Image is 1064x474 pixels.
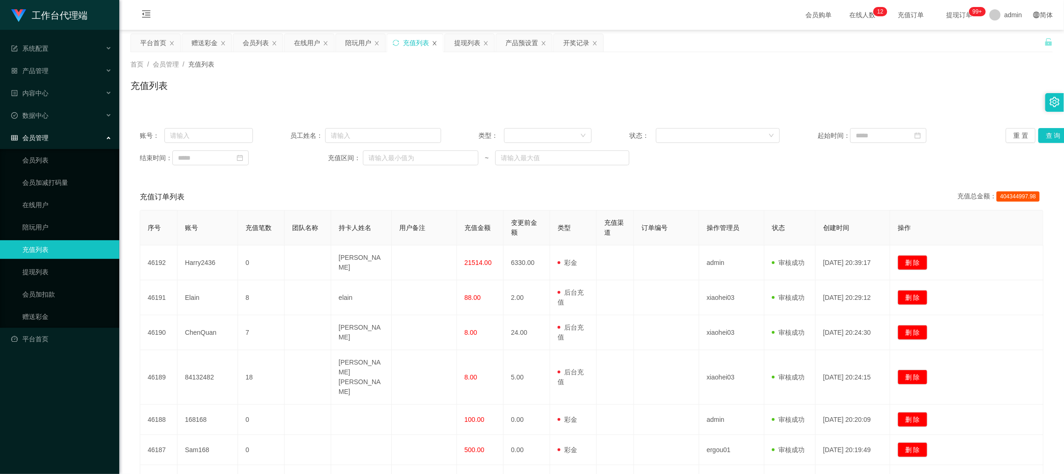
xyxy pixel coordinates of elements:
span: 彩金 [558,416,577,423]
span: 100.00 [464,416,484,423]
td: 46187 [140,435,177,465]
td: 0.00 [504,435,550,465]
i: 图标: close [272,41,277,46]
i: 图标: close [541,41,546,46]
span: 提现订单 [942,12,977,18]
span: 操作 [898,224,911,231]
div: 会员列表 [243,34,269,52]
i: 图标: setting [1050,97,1060,107]
span: 内容中心 [11,89,48,97]
td: 18 [238,350,285,405]
td: ergou01 [699,435,764,465]
span: 充值订单 [893,12,929,18]
td: 24.00 [504,315,550,350]
span: 创建时间 [823,224,849,231]
td: [DATE] 20:39:17 [816,245,890,280]
div: 充值总金额： [957,191,1044,203]
td: [DATE] 20:19:49 [816,435,890,465]
div: 在线用户 [294,34,320,52]
td: Harry2436 [177,245,238,280]
td: [PERSON_NAME] [331,315,392,350]
input: 请输入 [325,128,441,143]
td: ChenQuan [177,315,238,350]
button: 删 除 [898,412,928,427]
td: [PERSON_NAME] [PERSON_NAME] [331,350,392,405]
i: 图标: form [11,45,18,52]
td: xiaohei03 [699,315,764,350]
span: 充值区间： [328,153,363,163]
span: 审核成功 [772,329,805,336]
span: / [183,61,184,68]
span: 数据中心 [11,112,48,119]
span: 账号： [140,131,164,141]
h1: 工作台代理端 [32,0,88,30]
div: 平台首页 [140,34,166,52]
i: 图标: close [592,41,598,46]
button: 删 除 [898,442,928,457]
span: 500.00 [464,446,484,454]
td: 0 [238,245,285,280]
span: 持卡人姓名 [339,224,371,231]
span: 系统配置 [11,45,48,52]
td: [DATE] 20:20:09 [816,405,890,435]
td: 0 [238,405,285,435]
i: 图标: check-circle-o [11,112,18,119]
td: 168168 [177,405,238,435]
td: 84132482 [177,350,238,405]
i: 图标: close [323,41,328,46]
span: 团队名称 [292,224,318,231]
td: [DATE] 20:24:15 [816,350,890,405]
span: ~ [478,153,495,163]
span: 变更前金额 [511,219,537,236]
span: 结束时间： [140,153,172,163]
i: 图标: down [769,133,774,139]
button: 删 除 [898,370,928,385]
span: 操作管理员 [707,224,739,231]
td: [PERSON_NAME] [331,245,392,280]
div: 充值列表 [403,34,429,52]
td: 46191 [140,280,177,315]
i: 图标: close [374,41,380,46]
i: 图标: close [220,41,226,46]
span: 状态： [629,131,656,141]
span: 首页 [130,61,143,68]
i: 图标: appstore-o [11,68,18,74]
i: 图标: menu-fold [130,0,162,30]
td: 46189 [140,350,177,405]
span: 状态 [772,224,785,231]
button: 删 除 [898,255,928,270]
td: admin [699,405,764,435]
td: Sam168 [177,435,238,465]
td: 46192 [140,245,177,280]
a: 会员加减打码量 [22,173,112,192]
a: 会员加扣款 [22,285,112,304]
span: 起始时间： [818,131,850,141]
span: 审核成功 [772,416,805,423]
span: 彩金 [558,446,577,454]
i: 图标: down [580,133,586,139]
sup: 1088 [969,7,986,16]
span: 在线人数 [845,12,880,18]
i: 图标: calendar [914,132,921,139]
span: 88.00 [464,294,481,301]
span: / [147,61,149,68]
div: 赠送彩金 [191,34,218,52]
a: 工作台代理端 [11,11,88,19]
button: 删 除 [898,290,928,305]
button: 删 除 [898,325,928,340]
span: 产品管理 [11,67,48,74]
span: 后台充值 [558,324,584,341]
span: 会员管理 [153,61,179,68]
td: 46190 [140,315,177,350]
a: 充值列表 [22,240,112,259]
span: 员工姓名： [290,131,325,141]
input: 请输入最大值 [495,150,629,165]
span: 充值渠道 [604,219,624,236]
td: elain [331,280,392,315]
h1: 充值列表 [130,79,168,93]
td: Elain [177,280,238,315]
td: [DATE] 20:29:12 [816,280,890,315]
span: 404344997.98 [996,191,1040,202]
sup: 12 [873,7,887,16]
i: 图标: unlock [1044,38,1053,46]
